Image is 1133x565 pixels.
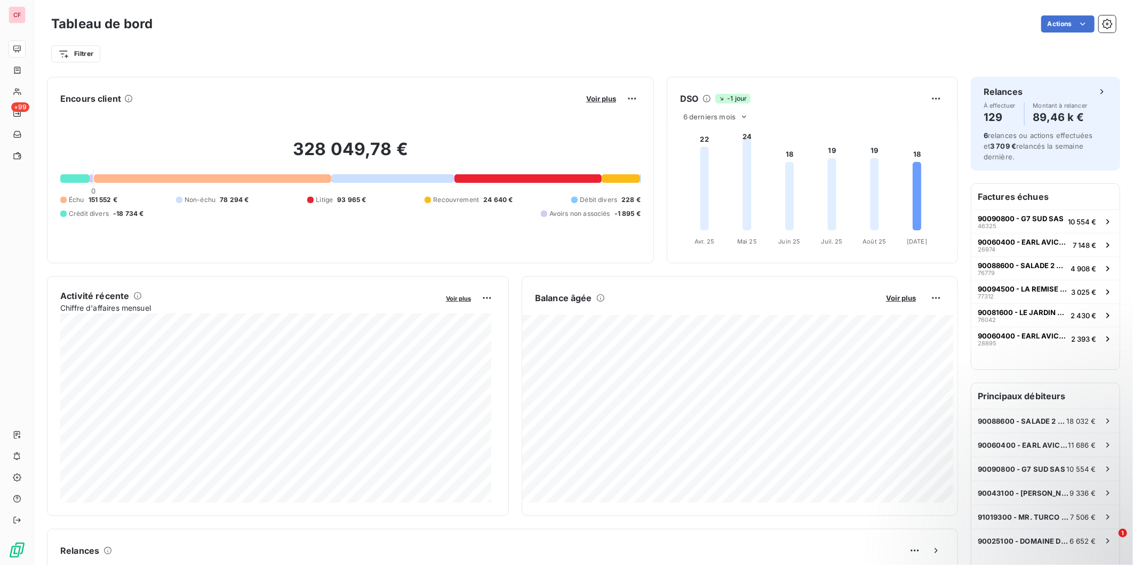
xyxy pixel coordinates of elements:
button: Voir plus [583,94,619,103]
button: Voir plus [883,293,919,303]
span: 90088600 - SALADE 2 FRUITS [978,417,1067,425]
span: relances ou actions effectuées et relancés la semaine dernière. [984,131,1093,161]
h6: Factures échues [971,184,1120,209]
span: 3 709 € [990,142,1016,150]
span: 90094500 - LA REMISE DU PAYSAN -HELA [978,285,1067,293]
tspan: [DATE] [907,238,927,245]
button: Voir plus [443,293,474,303]
span: 90081600 - LE JARDIN DES SENS [978,308,1066,317]
span: 11 686 € [1068,441,1096,449]
span: Litige [316,195,333,205]
h4: 89,46 k € [1033,109,1088,126]
span: 6 652 € [1070,537,1096,545]
span: 78 294 € [220,195,249,205]
span: 76779 [978,270,995,276]
tspan: Avr. 25 [695,238,714,245]
span: 2 430 € [1071,311,1096,320]
iframe: Intercom notifications message [920,462,1133,536]
span: Avoirs non associés [549,209,610,219]
span: 1 [1119,529,1127,537]
button: 90060400 - EARL AVICOLE DES COSTIERES269747 148 € [971,233,1120,256]
span: Montant à relancer [1033,102,1088,109]
span: 90090800 - G7 SUD SAS [978,214,1064,223]
h3: Tableau de bord [51,14,153,34]
tspan: Juil. 25 [821,238,843,245]
button: Actions [1041,15,1095,33]
span: À effectuer [984,102,1016,109]
span: 93 965 € [337,195,366,205]
button: 90081600 - LE JARDIN DES SENS760422 430 € [971,303,1120,327]
button: 90088600 - SALADE 2 FRUITS767794 908 € [971,256,1120,280]
h6: DSO [680,92,698,105]
span: -1 jour [715,94,750,103]
span: Non-échu [185,195,216,205]
button: 90094500 - LA REMISE DU PAYSAN -HELA773123 025 € [971,280,1120,303]
h4: 129 [984,109,1016,126]
span: 0 [91,187,95,195]
span: Crédit divers [69,209,109,219]
span: 26974 [978,246,995,253]
span: 7 148 € [1073,241,1096,249]
span: 90060400 - EARL AVICOLE DES COSTIERES [978,332,1067,340]
span: 6 [984,131,988,140]
span: 4 908 € [1071,264,1096,273]
span: -1 895 € [615,209,641,219]
button: 90060400 - EARL AVICOLE DES COSTIERES288952 393 € [971,327,1120,350]
span: Chiffre d'affaires mensuel [60,302,438,313]
span: Débit divers [580,195,617,205]
h6: Balance âgée [535,292,592,304]
h2: 328 049,78 € [60,139,641,171]
span: 228 € [621,195,641,205]
tspan: Août 25 [863,238,886,245]
span: 24 640 € [483,195,513,205]
h6: Relances [984,85,1023,98]
span: 3 025 € [1071,288,1096,296]
span: 76042 [978,317,996,323]
div: CF [9,6,26,23]
span: 90025100 - DOMAINE DE RABUTIN SAS [978,537,1070,545]
tspan: Mai 25 [737,238,757,245]
span: Échu [69,195,84,205]
span: 2 393 € [1071,335,1096,343]
button: Filtrer [51,45,100,62]
img: Logo LeanPay [9,542,26,559]
span: Recouvrement [433,195,479,205]
span: -18 734 € [113,209,143,219]
h6: Relances [60,544,99,557]
span: 6 derniers mois [683,112,736,121]
span: 90060400 - EARL AVICOLE DES COSTIERES [978,441,1068,449]
button: 90090800 - G7 SUD SAS4632510 554 € [971,209,1120,233]
span: Voir plus [446,295,471,302]
span: Voir plus [886,294,916,302]
h6: Principaux débiteurs [971,383,1120,409]
h6: Encours client [60,92,121,105]
span: 77312 [978,293,994,300]
tspan: Juin 25 [779,238,801,245]
span: 151 552 € [89,195,117,205]
span: +99 [11,102,29,112]
span: 18 032 € [1067,417,1096,425]
span: 46325 [978,223,996,229]
span: Voir plus [586,94,616,103]
span: 90060400 - EARL AVICOLE DES COSTIERES [978,238,1068,246]
iframe: Intercom live chat [1097,529,1122,554]
span: 90088600 - SALADE 2 FRUITS [978,261,1066,270]
h6: Activité récente [60,289,129,302]
span: 10 554 € [1068,217,1096,226]
span: 28895 [978,340,996,346]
